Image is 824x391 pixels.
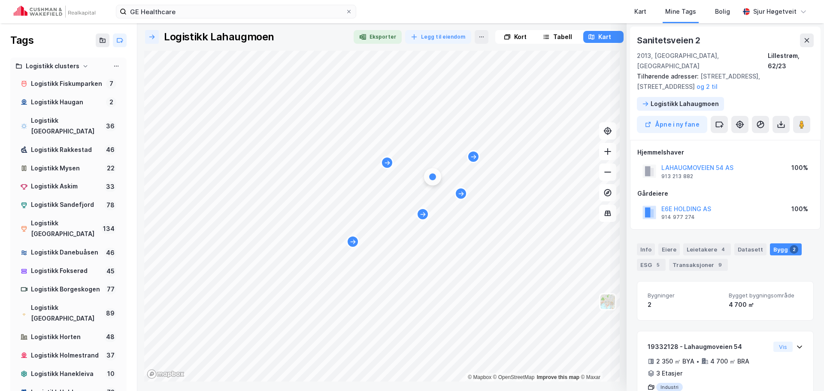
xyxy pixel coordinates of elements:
[104,248,116,258] div: 46
[31,145,101,155] div: Logistikk Rakkestad
[429,173,436,180] div: Map marker
[468,374,491,380] a: Mapbox
[768,51,814,71] div: Lillestrøm, 62/23
[31,332,101,343] div: Logistikk Horten
[31,350,101,361] div: Logistikk Holmestrand
[665,6,696,17] div: Mine Tags
[26,61,79,72] div: Logistikk clusters
[15,328,121,346] a: Logistikk Horten48
[31,115,101,137] div: Logistikk [GEOGRAPHIC_DATA]
[654,261,662,269] div: 5
[15,215,121,243] a: Logistikk [GEOGRAPHIC_DATA]134
[600,294,616,310] img: Z
[773,342,793,352] button: Vis
[716,261,724,269] div: 9
[790,245,798,254] div: 2
[734,243,766,255] div: Datasett
[147,369,185,379] a: Mapbox homepage
[15,244,121,261] a: Logistikk Danebuåsen46
[634,6,646,17] div: Kart
[15,94,121,111] a: Logistikk Haugan2
[637,116,707,133] button: Åpne i ny fane
[106,79,116,89] div: 7
[31,303,101,324] div: Logistikk [GEOGRAPHIC_DATA]
[781,350,824,391] div: Kontrollprogram for chat
[15,365,121,383] a: Logistikk Hanekleiva10
[416,208,429,221] div: Map marker
[15,178,121,195] a: Logistikk Askim33
[405,30,471,44] button: Legg til eiendom
[598,32,611,42] div: Kart
[381,156,394,169] div: Map marker
[637,243,655,255] div: Info
[637,73,700,80] span: Tilhørende adresser:
[637,147,813,158] div: Hjemmelshaver
[15,299,121,327] a: Logistikk [GEOGRAPHIC_DATA]89
[637,188,813,199] div: Gårdeiere
[648,300,722,310] div: 2
[770,243,802,255] div: Bygg
[104,121,116,131] div: 36
[31,97,103,108] div: Logistikk Haugan
[658,243,680,255] div: Eiere
[105,350,116,361] div: 37
[31,181,101,192] div: Logistikk Askim
[553,32,572,42] div: Tabell
[656,368,682,379] div: 3 Etasjer
[15,196,121,214] a: Logistikk Sandefjord78
[791,163,808,173] div: 100%
[144,51,620,382] canvas: Map
[710,356,749,367] div: 4 700 ㎡ BRA
[31,79,103,89] div: Logistikk Fiskumparken
[637,33,702,47] div: Sanitetsveien 2
[648,342,770,352] div: 19332128 - Lahaugmoveien 54
[101,224,116,234] div: 134
[661,214,695,221] div: 914 977 274
[15,141,121,159] a: Logistikk Rakkestad46
[104,308,116,318] div: 89
[105,284,116,294] div: 77
[791,204,808,214] div: 100%
[581,374,600,380] a: Maxar
[729,292,803,299] span: Bygget bygningsområde
[14,6,95,18] img: cushman-wakefield-realkapital-logo.202ea83816669bd177139c58696a8fa1.svg
[15,75,121,93] a: Logistikk Fiskumparken7
[15,112,121,140] a: Logistikk [GEOGRAPHIC_DATA]36
[715,6,730,17] div: Bolig
[106,97,116,107] div: 2
[31,369,102,379] div: Logistikk Hanekleiva
[31,284,102,295] div: Logistikk Borgeskogen
[164,30,274,44] div: Logistikk Lahaugmoen
[537,374,579,380] a: Improve this map
[637,71,807,92] div: [STREET_ADDRESS], [STREET_ADDRESS]
[104,145,116,155] div: 46
[31,218,98,239] div: Logistikk [GEOGRAPHIC_DATA]
[105,200,116,210] div: 78
[637,259,666,271] div: ESG
[15,262,121,280] a: Logistikk Fokserød45
[104,332,116,342] div: 48
[31,266,101,276] div: Logistikk Fokserød
[656,356,694,367] div: 2 350 ㎡ BYA
[669,259,728,271] div: Transaksjoner
[683,243,731,255] div: Leietakere
[696,358,700,365] div: •
[346,235,359,248] div: Map marker
[31,163,102,174] div: Logistikk Mysen
[719,245,727,254] div: 4
[105,266,116,276] div: 45
[31,200,101,210] div: Logistikk Sandefjord
[15,160,121,177] a: Logistikk Mysen22
[637,51,768,71] div: 2013, [GEOGRAPHIC_DATA], [GEOGRAPHIC_DATA]
[753,6,797,17] div: Sjur Høgetveit
[106,369,116,379] div: 10
[354,30,402,44] button: Eksporter
[514,32,527,42] div: Kort
[127,5,345,18] input: Søk på adresse, matrikkel, gårdeiere, leietakere eller personer
[661,173,693,180] div: 913 213 882
[104,182,116,192] div: 33
[467,150,480,163] div: Map marker
[15,347,121,364] a: Logistikk Holmestrand37
[781,350,824,391] iframe: Chat Widget
[729,300,803,310] div: 4 700 ㎡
